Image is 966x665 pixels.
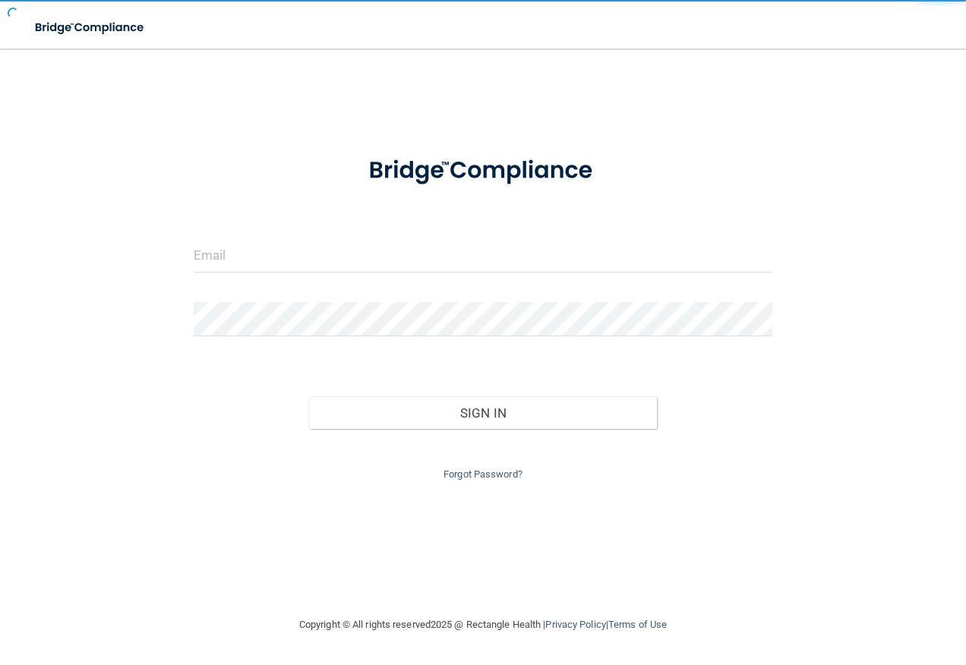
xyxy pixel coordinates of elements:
div: Copyright © All rights reserved 2025 @ Rectangle Health | | [206,600,760,649]
input: Email [194,238,773,273]
img: bridge_compliance_login_screen.278c3ca4.svg [23,12,158,43]
img: bridge_compliance_login_screen.278c3ca4.svg [344,140,622,202]
button: Sign In [309,396,657,430]
a: Terms of Use [608,619,667,630]
a: Forgot Password? [444,468,522,480]
a: Privacy Policy [545,619,605,630]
